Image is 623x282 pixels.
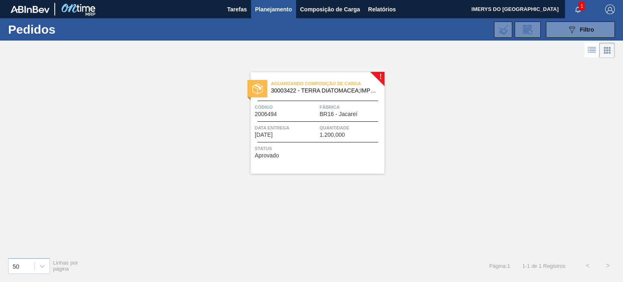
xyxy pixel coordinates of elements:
span: 21/08/2025 [255,132,273,138]
span: Página : 1 [489,263,510,269]
span: Código [255,103,318,111]
span: Aprovado [255,153,279,159]
span: 1.200,000 [320,132,345,138]
span: Aguardando Composição de Carga [271,80,385,88]
span: 2006494 [255,111,277,117]
span: Planejamento [255,4,292,14]
button: Notificações [565,4,591,15]
img: TNhmsLtSVTkK8tSr43FrP2fwEKptu5GPRR3wAAAABJRU5ErkJggg== [11,6,49,13]
img: Logout [605,4,615,14]
button: Filtro [546,22,615,38]
div: Visão em Cards [599,43,615,58]
span: Tarefas [227,4,247,14]
span: 1 [579,2,585,11]
span: Data entrega [255,124,318,132]
div: 50 [13,263,19,269]
span: Filtro [580,26,594,33]
h1: Pedidos [8,25,125,34]
span: 30003422 - TERRA DIATOMACEA;IMPORTADA;EMB 24KG [271,88,378,94]
span: Fábrica [320,103,382,111]
span: Linhas por página [53,260,78,272]
span: Status [255,144,382,153]
span: 1 - 1 de 1 Registros [522,263,565,269]
span: Composição de Carga [300,4,360,14]
div: Importar Negociações dos Pedidos [494,22,512,38]
span: Relatórios [368,4,396,14]
span: Quantidade [320,124,382,132]
span: BR16 - Jacareí [320,111,357,117]
button: > [598,256,618,276]
button: < [578,256,598,276]
div: Visão em Lista [584,43,599,58]
img: status [252,84,263,94]
div: Solicitação de Revisão de Pedidos [515,22,541,38]
a: !statusAguardando Composição de Carga30003422 - TERRA DIATOMACEA;IMPORTADA;EMB 24KGCódigo2006494F... [238,72,385,174]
